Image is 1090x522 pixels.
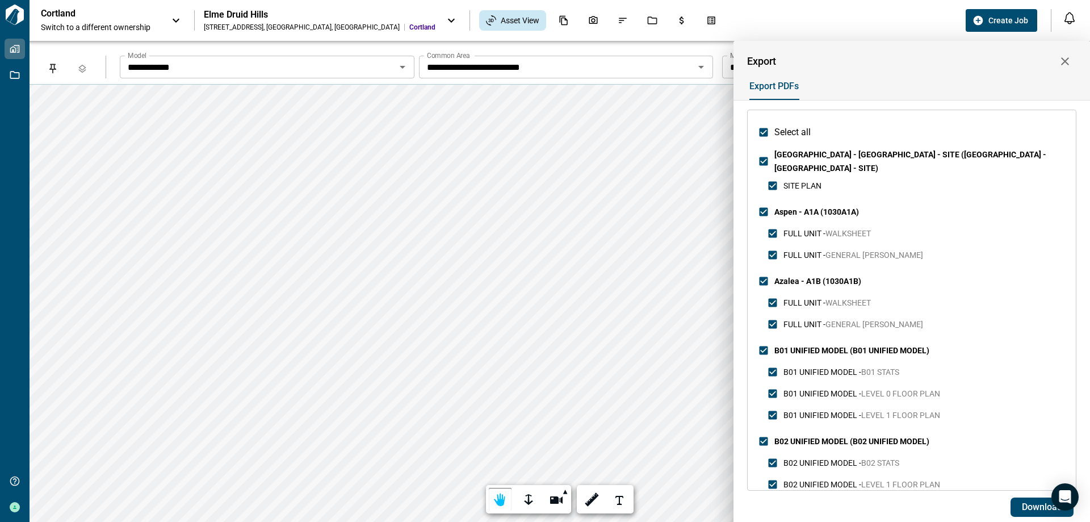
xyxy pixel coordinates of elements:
span: B02 STATS [861,458,899,467]
span: B01 UNIFIED MODEL - [783,389,861,398]
span: FULL UNIT - [783,250,825,260]
span: B02 UNIFIED MODEL (B02 UNIFIED MODEL) [774,437,929,446]
button: Download [1011,498,1074,517]
span: LEVEL 1 FLOOR PLAN [861,411,940,420]
div: Open Intercom Messenger [1051,483,1079,511]
span: B02 UNIFIED MODEL - [783,480,861,489]
span: Export [747,56,776,67]
span: B01 STATS [861,368,899,377]
span: WALKSHEET [825,229,871,238]
span: LEVEL 1 FLOOR PLAN [861,480,940,489]
span: B01 UNIFIED MODEL (B01 UNIFIED MODEL) [774,346,929,355]
span: WALKSHEET [825,298,871,307]
span: GENERAL [PERSON_NAME] [825,250,923,260]
span: FULL UNIT - [783,320,825,329]
span: Azalea - A1B (1030A1B) [774,277,861,286]
span: [GEOGRAPHIC_DATA] - [GEOGRAPHIC_DATA] - SITE ([GEOGRAPHIC_DATA] - [GEOGRAPHIC_DATA] - SITE) [774,150,1046,173]
span: B02 UNIFIED MODEL - [783,458,861,467]
span: FULL UNIT - [783,298,825,307]
div: base tabs [738,73,1076,100]
span: Aspen - A1A (1030A1A) [774,207,859,216]
span: FULL UNIT - [783,229,825,238]
span: SITE PLAN [783,181,821,190]
span: Select all [774,126,811,139]
span: B01 UNIFIED MODEL - [783,368,861,377]
span: Download [1022,502,1062,513]
span: Export PDFs [749,81,799,92]
span: B01 UNIFIED MODEL - [783,411,861,420]
span: GENERAL [PERSON_NAME] [825,320,923,329]
span: LEVEL 0 FLOOR PLAN [861,389,940,398]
